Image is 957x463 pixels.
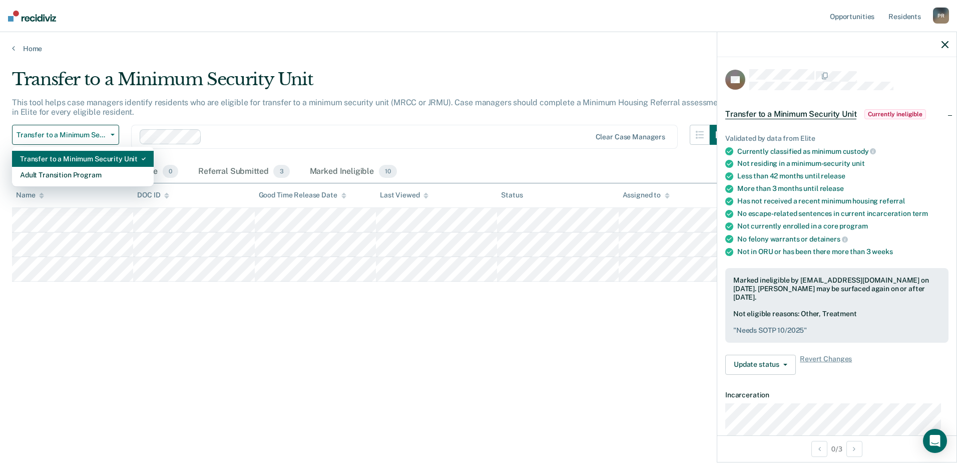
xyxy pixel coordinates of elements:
[843,147,876,155] span: custody
[623,191,670,199] div: Assigned to
[20,167,146,183] div: Adult Transition Program
[737,209,948,218] div: No escape-related sentences in current incarceration
[380,191,428,199] div: Last Viewed
[800,355,852,375] span: Revert Changes
[16,191,44,199] div: Name
[933,8,949,24] div: P R
[912,209,928,217] span: term
[737,147,948,156] div: Currently classified as minimum
[864,109,926,119] span: Currently ineligible
[733,276,940,301] div: Marked ineligible by [EMAIL_ADDRESS][DOMAIN_NAME] on [DATE]. [PERSON_NAME] may be surfaced again ...
[733,326,940,335] pre: " Needs SOTP 10/2025 "
[596,133,665,141] div: Clear case managers
[872,248,892,256] span: weeks
[12,44,945,53] a: Home
[717,98,956,130] div: Transfer to a Minimum Security UnitCurrently ineligible
[12,69,730,98] div: Transfer to a Minimum Security Unit
[259,191,346,199] div: Good Time Release Date
[725,355,796,375] button: Update status
[308,161,399,183] div: Marked Ineligible
[846,441,862,457] button: Next Opportunity
[839,222,867,230] span: program
[379,165,397,178] span: 10
[717,435,956,462] div: 0 / 3
[8,11,56,22] img: Recidiviz
[725,109,856,119] span: Transfer to a Minimum Security Unit
[737,159,948,168] div: Not residing in a minimum-security
[137,191,169,199] div: DOC ID
[737,248,948,256] div: Not in ORU or has been there more than 3
[811,441,827,457] button: Previous Opportunity
[852,159,864,167] span: unit
[196,161,291,183] div: Referral Submitted
[923,429,947,453] div: Open Intercom Messenger
[809,235,848,243] span: detainers
[879,197,905,205] span: referral
[17,131,107,139] span: Transfer to a Minimum Security Unit
[501,191,523,199] div: Status
[725,391,948,399] dt: Incarceration
[725,134,948,143] div: Validated by data from Elite
[820,184,844,192] span: release
[12,98,725,117] p: This tool helps case managers identify residents who are eligible for transfer to a minimum secur...
[733,310,940,335] div: Not eligible reasons: Other, Treatment
[737,222,948,230] div: Not currently enrolled in a core
[737,235,948,244] div: No felony warrants or
[737,197,948,205] div: Has not received a recent minimum housing
[20,151,146,167] div: Transfer to a Minimum Security Unit
[737,172,948,180] div: Less than 42 months until
[821,172,845,180] span: release
[273,165,289,178] span: 3
[737,184,948,193] div: More than 3 months until
[163,165,178,178] span: 0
